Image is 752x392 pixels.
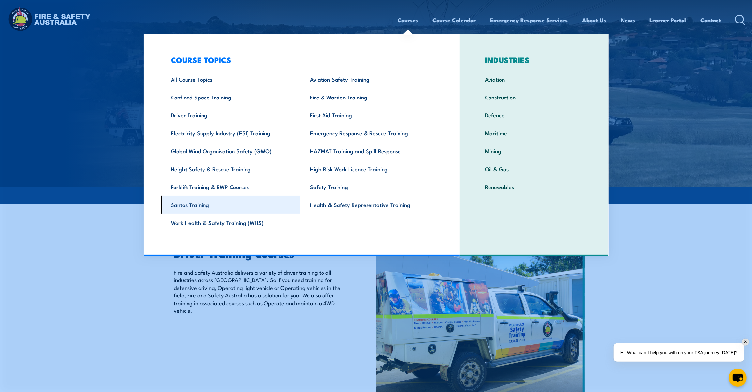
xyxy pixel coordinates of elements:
a: Construction [475,88,593,106]
a: HAZMAT Training and Spill Response [300,142,439,160]
p: Fire and Safety Australia delivers a variety of driver training to all industries across [GEOGRAP... [174,268,346,314]
button: chat-button [729,369,747,387]
a: Health & Safety Representative Training [300,196,439,214]
a: Fire & Warden Training [300,88,439,106]
a: Learner Portal [650,11,686,29]
div: ✕ [742,339,749,346]
a: Driver Training [161,106,300,124]
a: Emergency Response & Rescue Training [300,124,439,142]
div: Hi! What can I help you with on your FSA journey [DATE]? [614,343,744,362]
a: Contact [701,11,721,29]
a: Aviation Safety Training [300,70,439,88]
a: Work Health & Safety Training (WHS) [161,214,300,232]
h2: Driver Training Courses [174,249,346,258]
a: News [621,11,635,29]
a: About Us [582,11,607,29]
a: Emergency Response Services [490,11,568,29]
a: All Course Topics [161,70,300,88]
a: Mining [475,142,593,160]
a: Forklift Training & EWP Courses [161,178,300,196]
a: Safety Training [300,178,439,196]
a: Aviation [475,70,593,88]
a: First Aid Training [300,106,439,124]
a: Maritime [475,124,593,142]
a: Electricity Supply Industry (ESI) Training [161,124,300,142]
a: Confined Space Training [161,88,300,106]
a: Renewables [475,178,593,196]
h3: INDUSTRIES [475,55,593,64]
a: High Risk Work Licence Training [300,160,439,178]
a: Courses [398,11,418,29]
a: Course Calendar [433,11,476,29]
a: Santos Training [161,196,300,214]
a: Height Safety & Rescue Training [161,160,300,178]
a: Defence [475,106,593,124]
a: Global Wind Organisation Safety (GWO) [161,142,300,160]
a: Oil & Gas [475,160,593,178]
h3: COURSE TOPICS [161,55,440,64]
